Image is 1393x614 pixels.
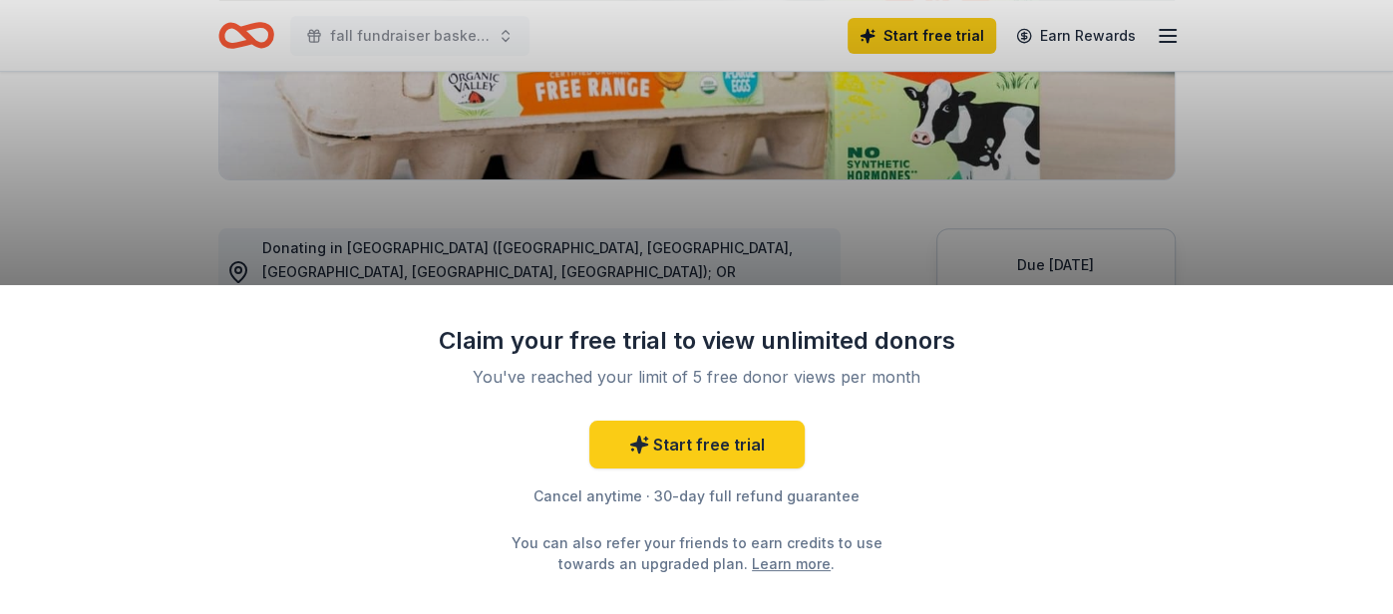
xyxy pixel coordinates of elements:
[589,421,805,468] a: Start free trial
[752,553,831,574] a: Learn more
[438,484,956,508] div: Cancel anytime · 30-day full refund guarantee
[494,532,900,574] div: You can also refer your friends to earn credits to use towards an upgraded plan. .
[462,365,932,389] div: You've reached your limit of 5 free donor views per month
[438,325,956,357] div: Claim your free trial to view unlimited donors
